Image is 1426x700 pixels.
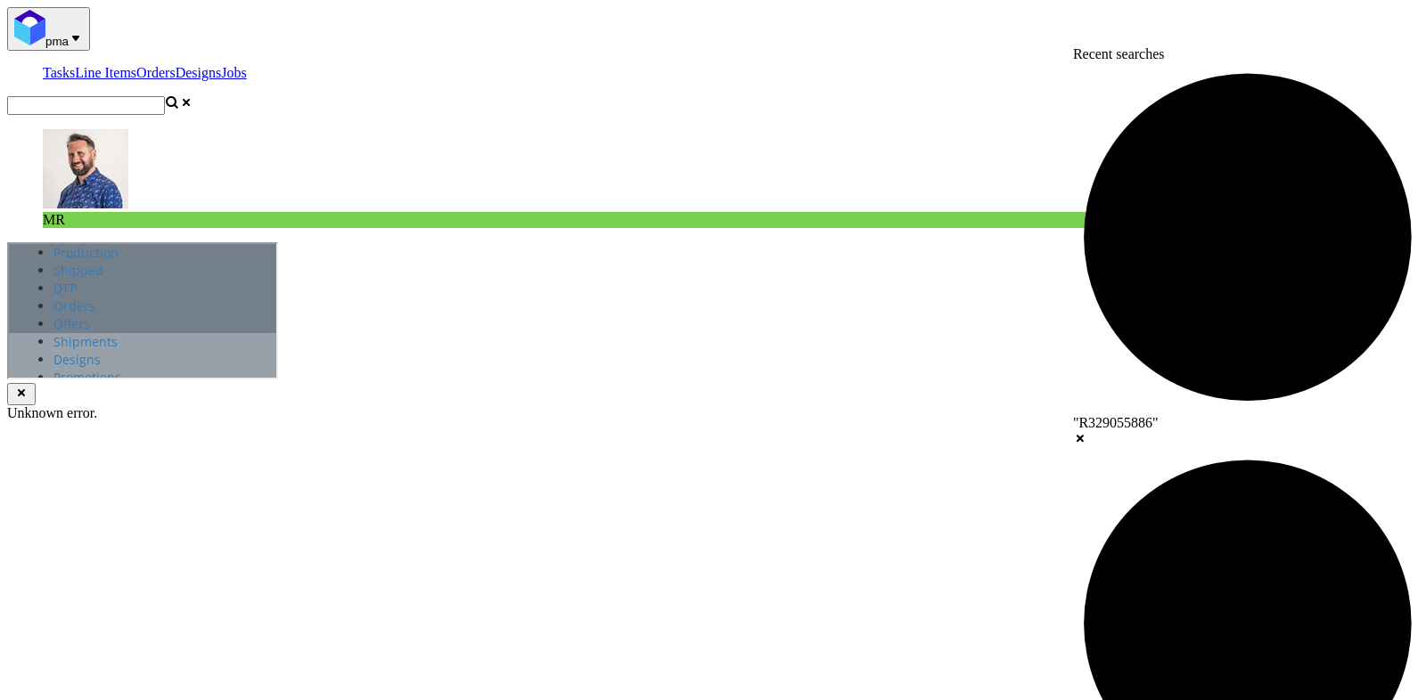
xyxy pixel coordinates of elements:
[45,36,68,53] a: DTP
[43,129,128,208] img: Michał Rachański
[221,65,246,80] a: Jobs
[75,65,136,80] a: Line Items
[45,107,92,124] a: Designs
[7,405,1419,421] div: Unknown error.
[14,10,45,45] img: logo
[45,89,109,106] a: Shipments
[43,65,75,80] a: Tasks
[7,7,90,51] button: pma
[136,65,176,80] a: Orders
[45,18,94,35] a: Shipped
[45,125,112,142] a: Promotions
[45,35,69,48] span: pma
[1073,415,1159,430] span: "R329055886"
[45,71,81,88] a: Offers
[1073,46,1165,61] span: Recent searches
[176,65,222,80] a: Designs
[45,53,86,70] a: Orders
[43,212,1383,228] figcaption: MR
